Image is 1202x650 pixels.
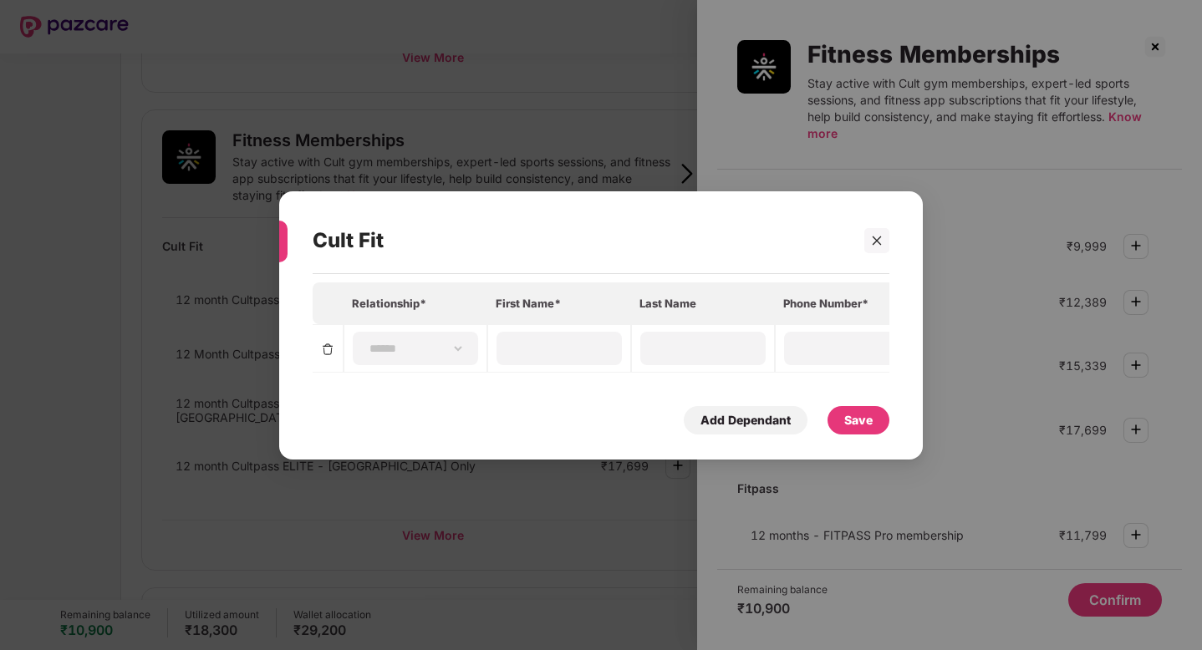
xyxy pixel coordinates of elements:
th: Phone Number* [775,282,919,323]
th: Last Name [631,282,775,323]
span: close [871,234,883,246]
div: Cult Fit [313,208,842,273]
th: First Name* [487,282,631,323]
div: Save [844,410,873,429]
div: Add Dependant [700,410,791,429]
img: svg+xml;base64,PHN2ZyBpZD0iRGVsZXRlLTMyeDMyIiB4bWxucz0iaHR0cDovL3d3dy53My5vcmcvMjAwMC9zdmciIHdpZH... [321,343,334,356]
th: Relationship* [344,282,487,323]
